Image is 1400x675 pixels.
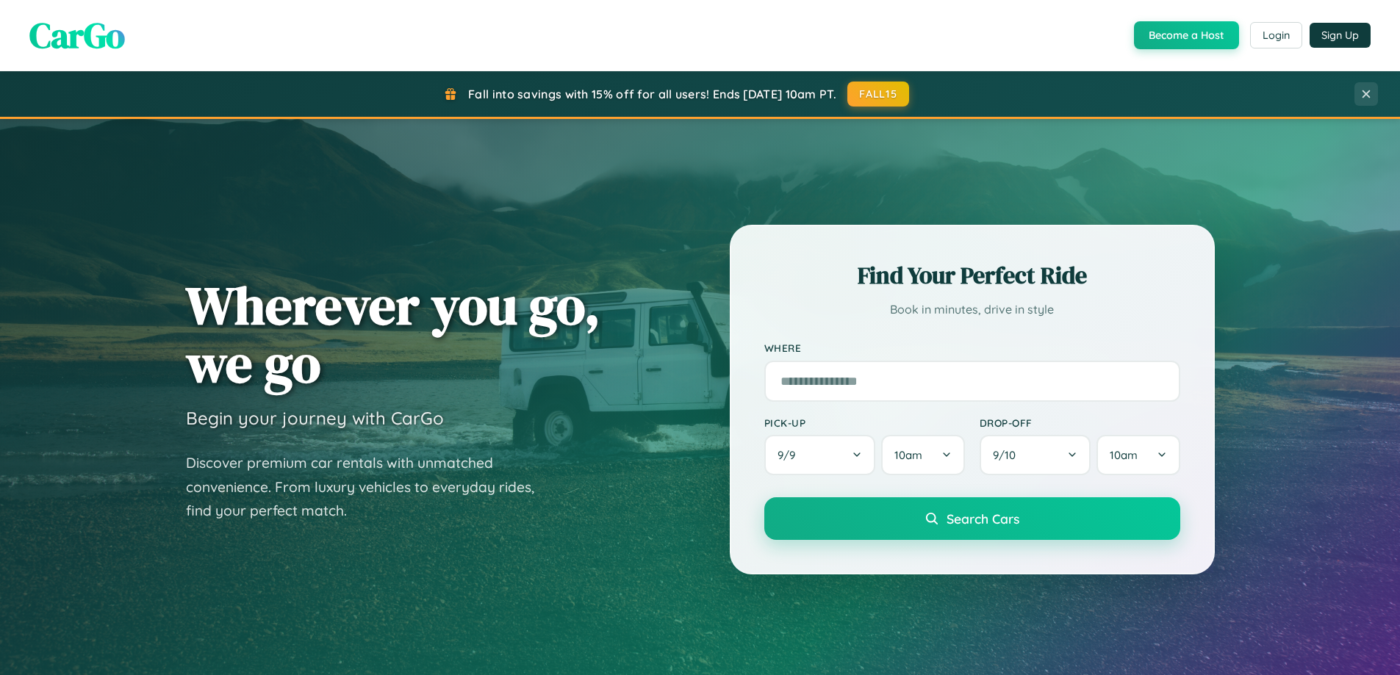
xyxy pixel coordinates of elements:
[764,259,1180,292] h2: Find Your Perfect Ride
[894,448,922,462] span: 10am
[1250,22,1302,48] button: Login
[1310,23,1371,48] button: Sign Up
[1110,448,1138,462] span: 10am
[980,416,1180,429] label: Drop-off
[778,448,803,462] span: 9 / 9
[1096,435,1180,475] button: 10am
[468,87,836,101] span: Fall into savings with 15% off for all users! Ends [DATE] 10am PT.
[764,416,965,429] label: Pick-up
[947,510,1019,527] span: Search Cars
[186,407,444,429] h3: Begin your journey with CarGo
[186,451,553,523] p: Discover premium car rentals with unmatched convenience. From luxury vehicles to everyday rides, ...
[980,435,1091,475] button: 9/10
[186,276,600,392] h1: Wherever you go, we go
[764,497,1180,540] button: Search Cars
[847,82,909,107] button: FALL15
[764,299,1180,320] p: Book in minutes, drive in style
[29,11,125,59] span: CarGo
[1134,21,1239,49] button: Become a Host
[993,448,1023,462] span: 9 / 10
[764,342,1180,355] label: Where
[881,435,964,475] button: 10am
[764,435,876,475] button: 9/9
